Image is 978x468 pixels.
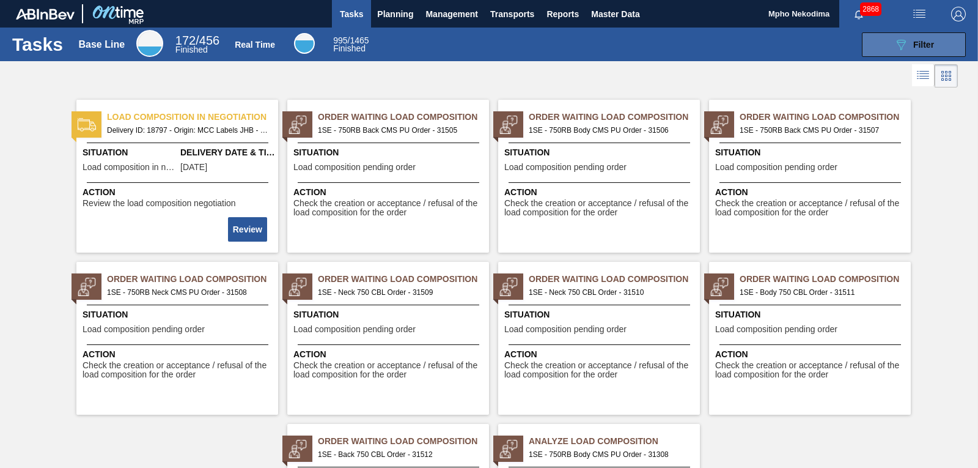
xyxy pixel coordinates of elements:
[180,146,275,159] span: Delivery Date & Time
[333,43,366,53] span: Finished
[935,64,958,87] div: Card Vision
[504,199,697,218] span: Check the creation or acceptance / refusal of the load composition for the order
[529,273,700,286] span: Order Waiting Load Composition
[83,348,275,361] span: Action
[715,325,837,334] span: Load composition pending order
[710,278,729,296] img: status
[860,2,881,16] span: 2868
[78,278,96,296] img: status
[504,146,697,159] span: Situation
[333,35,369,45] span: / 1465
[504,325,627,334] span: Load composition pending order
[83,325,205,334] span: Load composition pending order
[504,186,697,199] span: Action
[710,116,729,134] img: status
[289,440,307,458] img: status
[529,124,690,137] span: 1SE - 750RB Body CMS PU Order - 31506
[318,448,479,461] span: 1SE - Back 750 CBL Order - 31512
[83,308,275,321] span: Situation
[318,124,479,137] span: 1SE - 750RB Back CMS PU Order - 31505
[504,348,697,361] span: Action
[83,146,177,159] span: Situation
[715,146,908,159] span: Situation
[715,308,908,321] span: Situation
[504,163,627,172] span: Load composition pending order
[293,186,486,199] span: Action
[293,348,486,361] span: Action
[338,7,365,21] span: Tasks
[78,116,96,134] img: status
[862,32,966,57] button: Filter
[715,186,908,199] span: Action
[229,216,268,243] div: Complete task: 2218058
[175,34,219,47] span: / 456
[839,6,878,23] button: Notifications
[107,124,268,137] span: Delivery ID: 18797 - Origin: MCC Labels JHB - Destination: 1SE
[591,7,639,21] span: Master Data
[951,7,966,21] img: Logout
[715,361,908,380] span: Check the creation or acceptance / refusal of the load composition for the order
[499,116,518,134] img: status
[504,308,697,321] span: Situation
[16,9,75,20] img: TNhmsLtSVTkK8tSr43FrP2fwEKptu5GPRR3wAAAABJRU5ErkJggg==
[107,273,278,286] span: Order Waiting Load Composition
[175,45,208,54] span: Finished
[318,286,479,299] span: 1SE - Neck 750 CBL Order - 31509
[529,111,700,124] span: Order Waiting Load Composition
[715,199,908,218] span: Check the creation or acceptance / refusal of the load composition for the order
[136,30,163,57] div: Base Line
[740,111,911,124] span: Order Waiting Load Composition
[83,163,177,172] span: Load composition in negotiation
[740,124,901,137] span: 1SE - 750RB Back CMS PU Order - 31507
[293,308,486,321] span: Situation
[499,278,518,296] img: status
[289,278,307,296] img: status
[79,39,125,50] div: Base Line
[529,435,700,448] span: Analyze load composition
[293,199,486,218] span: Check the creation or acceptance / refusal of the load composition for the order
[175,35,219,54] div: Base Line
[715,348,908,361] span: Action
[499,440,518,458] img: status
[293,325,416,334] span: Load composition pending order
[529,286,690,299] span: 1SE - Neck 750 CBL Order - 31510
[333,37,369,53] div: Real Time
[333,35,347,45] span: 995
[913,40,934,50] span: Filter
[235,40,275,50] div: Real Time
[293,163,416,172] span: Load composition pending order
[546,7,579,21] span: Reports
[83,361,275,380] span: Check the creation or acceptance / refusal of the load composition for the order
[912,7,927,21] img: userActions
[529,448,690,461] span: 1SE - 750RB Body CMS PU Order - 31308
[318,111,489,124] span: Order Waiting Load Composition
[107,286,268,299] span: 1SE - 750RB Neck CMS PU Order - 31508
[715,163,837,172] span: Load composition pending order
[425,7,478,21] span: Management
[912,64,935,87] div: List Vision
[504,361,697,380] span: Check the creation or acceptance / refusal of the load composition for the order
[107,111,278,124] span: Load composition in negotiation
[83,199,236,208] span: Review the load composition negotiation
[318,435,489,448] span: Order Waiting Load Composition
[377,7,413,21] span: Planning
[293,361,486,380] span: Check the creation or acceptance / refusal of the load composition for the order
[180,163,207,172] span: 09/08/2025,
[228,217,267,242] button: Review
[318,273,489,286] span: Order Waiting Load Composition
[293,146,486,159] span: Situation
[289,116,307,134] img: status
[175,34,196,47] span: 172
[294,33,315,54] div: Real Time
[12,37,63,51] h1: Tasks
[740,273,911,286] span: Order Waiting Load Composition
[740,286,901,299] span: 1SE - Body 750 CBL Order - 31511
[490,7,534,21] span: Transports
[83,186,275,199] span: Action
